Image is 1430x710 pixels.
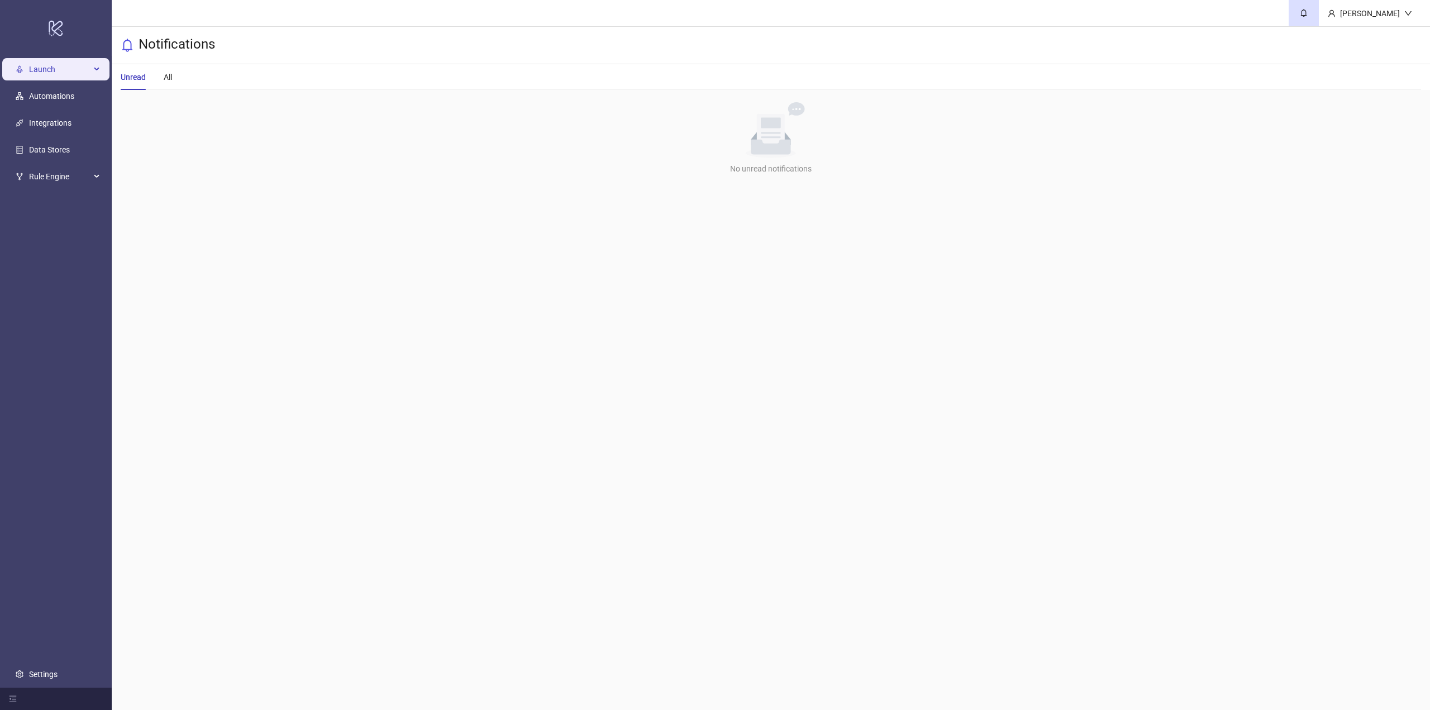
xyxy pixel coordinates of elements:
a: Settings [29,670,58,679]
span: Rule Engine [29,165,90,188]
div: All [164,71,172,83]
a: Data Stores [29,145,70,154]
span: bell [121,39,134,52]
a: Automations [29,92,74,101]
div: [PERSON_NAME] [1336,7,1404,20]
h3: Notifications [139,36,215,55]
div: Unread [121,71,146,83]
a: Integrations [29,118,71,127]
span: user [1328,9,1336,17]
span: menu-fold [9,695,17,703]
span: rocket [16,65,23,73]
span: fork [16,173,23,180]
span: Launch [29,58,90,80]
span: bell [1300,9,1308,17]
div: No unread notifications [116,163,1426,175]
span: down [1404,9,1412,17]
